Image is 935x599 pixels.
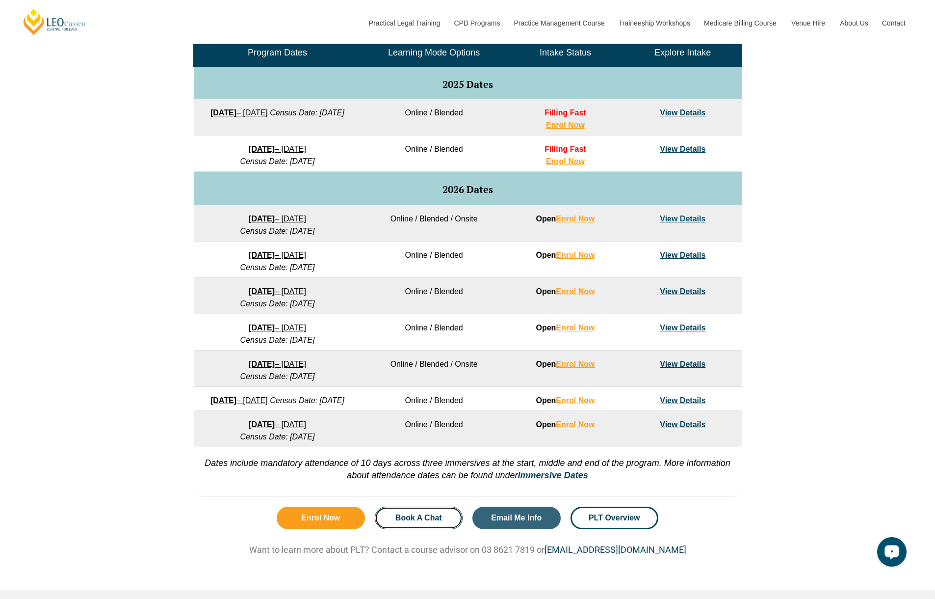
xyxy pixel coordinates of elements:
[536,324,595,332] strong: Open
[660,251,705,259] a: View Details
[556,396,595,405] a: Enrol Now
[660,396,705,405] a: View Details
[446,2,506,44] a: CPD Programs
[536,420,595,429] strong: Open
[270,109,344,117] em: Census Date: [DATE]
[556,420,595,429] a: Enrol Now
[249,324,306,332] a: [DATE]– [DATE]
[362,2,447,44] a: Practical Legal Training
[784,2,832,44] a: Venue Hire
[240,299,315,308] em: Census Date: [DATE]
[556,215,595,223] a: Enrol Now
[249,324,275,332] strong: [DATE]
[361,205,506,242] td: Online / Blended / Onsite
[240,263,315,272] em: Census Date: [DATE]
[301,514,340,522] span: Enrol Now
[361,314,506,351] td: Online / Blended
[540,48,591,57] span: Intake Status
[660,109,705,117] a: View Details
[556,287,595,296] a: Enrol Now
[589,514,640,522] span: PLT Overview
[361,99,506,136] td: Online / Blended
[697,2,784,44] a: Medicare Billing Course
[249,360,306,368] a: [DATE]– [DATE]
[240,157,315,165] em: Census Date: [DATE]
[660,215,705,223] a: View Details
[875,2,913,44] a: Contact
[518,470,588,480] a: Immersive Dates
[205,458,730,480] em: Dates include mandatory attendance of 10 days across three immersives at the start, middle and en...
[210,396,268,405] a: [DATE]– [DATE]
[442,78,493,91] span: 2025 Dates
[536,251,595,259] strong: Open
[240,227,315,235] em: Census Date: [DATE]
[395,514,442,522] span: Book A Chat
[361,242,506,278] td: Online / Blended
[240,372,315,381] em: Census Date: [DATE]
[660,360,705,368] a: View Details
[442,183,493,196] span: 2026 Dates
[249,251,275,259] strong: [DATE]
[210,396,236,405] strong: [DATE]
[556,360,595,368] a: Enrol Now
[491,514,542,522] span: Email Me Info
[249,251,306,259] a: [DATE]– [DATE]
[556,251,595,259] a: Enrol Now
[361,136,506,172] td: Online / Blended
[210,109,268,117] a: [DATE]– [DATE]
[545,145,586,153] span: Filling Fast
[249,287,306,296] a: [DATE]– [DATE]
[375,507,463,529] a: Book A Chat
[388,48,480,57] span: Learning Mode Options
[22,8,87,36] a: [PERSON_NAME] Centre for Law
[660,420,705,429] a: View Details
[556,324,595,332] a: Enrol Now
[210,109,236,117] strong: [DATE]
[240,336,315,344] em: Census Date: [DATE]
[611,2,697,44] a: Traineeship Workshops
[546,121,585,129] a: Enrol Now
[545,545,686,555] a: [EMAIL_ADDRESS][DOMAIN_NAME]
[249,420,306,429] a: [DATE]– [DATE]
[536,360,595,368] strong: Open
[654,48,711,57] span: Explore Intake
[361,278,506,314] td: Online / Blended
[240,433,315,441] em: Census Date: [DATE]
[249,360,275,368] strong: [DATE]
[188,544,747,555] p: Want to learn more about PLT? Contact a course advisor on 03 8621 7819 or
[660,145,705,153] a: View Details
[536,287,595,296] strong: Open
[249,215,306,223] a: [DATE]– [DATE]
[545,109,586,117] span: Filling Fast
[832,2,875,44] a: About Us
[571,507,659,529] a: PLT Overview
[869,533,910,574] iframe: LiveChat chat widget
[507,2,611,44] a: Practice Management Course
[249,420,275,429] strong: [DATE]
[472,507,561,529] a: Email Me Info
[248,48,307,57] span: Program Dates
[660,287,705,296] a: View Details
[277,507,365,529] a: Enrol Now
[660,324,705,332] a: View Details
[536,215,595,223] strong: Open
[249,145,306,153] a: [DATE]– [DATE]
[249,287,275,296] strong: [DATE]
[270,396,344,405] em: Census Date: [DATE]
[546,157,585,165] a: Enrol Now
[536,396,595,405] strong: Open
[361,387,506,411] td: Online / Blended
[249,145,275,153] strong: [DATE]
[249,215,275,223] strong: [DATE]
[361,411,506,447] td: Online / Blended
[361,351,506,387] td: Online / Blended / Onsite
